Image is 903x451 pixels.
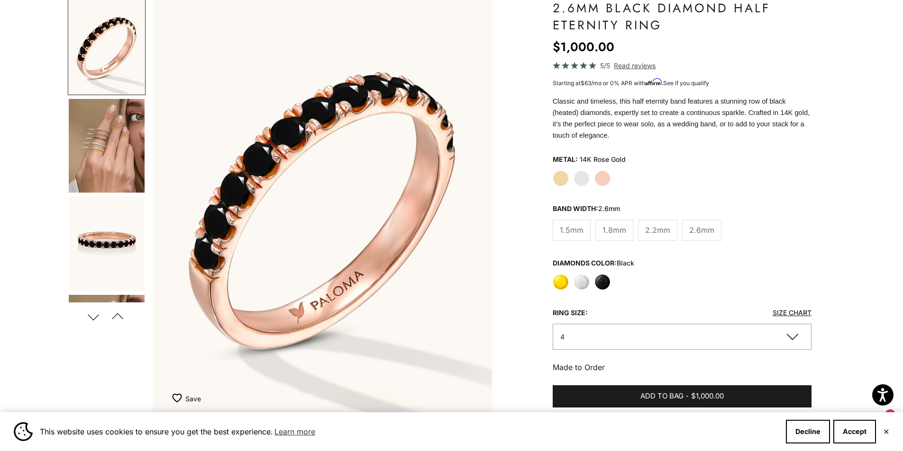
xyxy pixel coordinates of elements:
[600,60,610,71] span: 5/5
[689,224,714,236] span: 2.6mm
[581,80,591,87] span: $63
[645,79,662,86] span: Affirm
[553,202,620,216] legend: Band Width:
[883,429,889,434] button: Close
[553,97,810,139] span: Classic and timeless, this half eternity band features a stunning row of black (heated) diamonds,...
[69,295,145,389] img: #YellowGold #WhiteGold #RoseGold
[553,60,812,71] a: 5/5 Read reviews
[617,259,634,267] variant-option-value: black
[69,197,145,291] img: #RoseGold
[833,420,876,443] button: Accept
[553,385,812,408] button: Add to bag-$1,000.00
[553,152,578,167] legend: Metal:
[645,224,670,236] span: 2.2mm
[553,324,812,350] button: 4
[68,98,146,194] button: Go to item 4
[580,152,626,167] variant-option-value: 14K Rose Gold
[273,424,317,439] a: Learn more
[560,333,565,341] span: 4
[553,80,709,87] span: Starting at /mo or 0% APR with .
[68,196,146,292] button: Go to item 6
[553,361,812,373] p: Made to Order
[640,390,684,402] span: Add to bag
[69,0,145,94] img: #RoseGold
[69,99,145,193] img: #YellowGold #WhiteGold #RoseGold
[602,224,626,236] span: 1.8mm
[172,393,185,403] img: wishlist
[560,224,584,236] span: 1.5mm
[14,422,33,441] img: Cookie banner
[172,389,201,408] button: Add to Wishlist
[614,60,656,71] span: Read reviews
[786,420,830,443] button: Decline
[663,80,709,87] a: See if you qualify - Learn more about Affirm Financing (opens in modal)
[553,37,614,56] sale-price: $1,000.00
[598,204,620,212] variant-option-value: 2.6mm
[773,309,812,317] a: Size Chart
[691,390,724,402] span: $1,000.00
[553,256,634,270] legend: Diamonds Color:
[68,294,146,389] button: Go to item 8
[553,306,588,320] legend: Ring Size:
[40,424,778,439] span: This website uses cookies to ensure you get the best experience.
